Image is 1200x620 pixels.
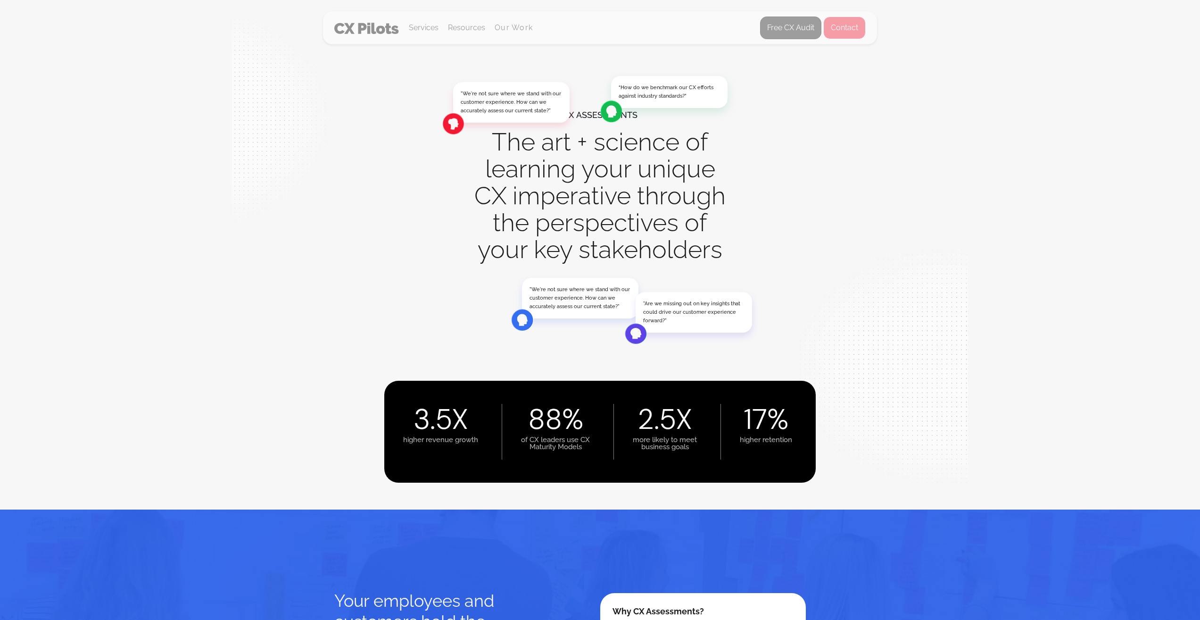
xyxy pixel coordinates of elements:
[637,409,692,430] div: 2.5X
[823,17,866,39] a: Contact
[619,84,720,101] div: “How do we benchmark our CX efforts against industry standards?”
[612,605,794,618] div: Why CX Assessments?
[414,409,468,430] div: 3.5X
[760,17,821,39] a: Free CX Audit
[473,128,728,263] h1: The art + science of learning your unique CX imperative through the perspectives of your key stak...
[740,430,792,444] div: higher retention
[643,300,745,325] div: "Are we missing out on key insights that could drive our customer experience forward?"
[409,21,439,34] div: Services
[409,12,439,44] div: Services
[448,21,485,34] div: Resources
[495,24,533,32] a: Our Work
[530,285,631,311] div: "We're not sure where we stand with our customer experience. How can we accurately assess our cur...
[448,12,485,44] div: Resources
[744,409,788,430] div: 17%
[521,430,590,451] div: of CX leaders use CX Maturity Models
[403,430,478,444] div: higher revenue growth
[461,90,562,115] div: "We're not sure where we stand with our customer experience. How can we accurately assess our cur...
[528,409,583,430] div: 88%
[633,430,697,451] div: more likely to meet business goals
